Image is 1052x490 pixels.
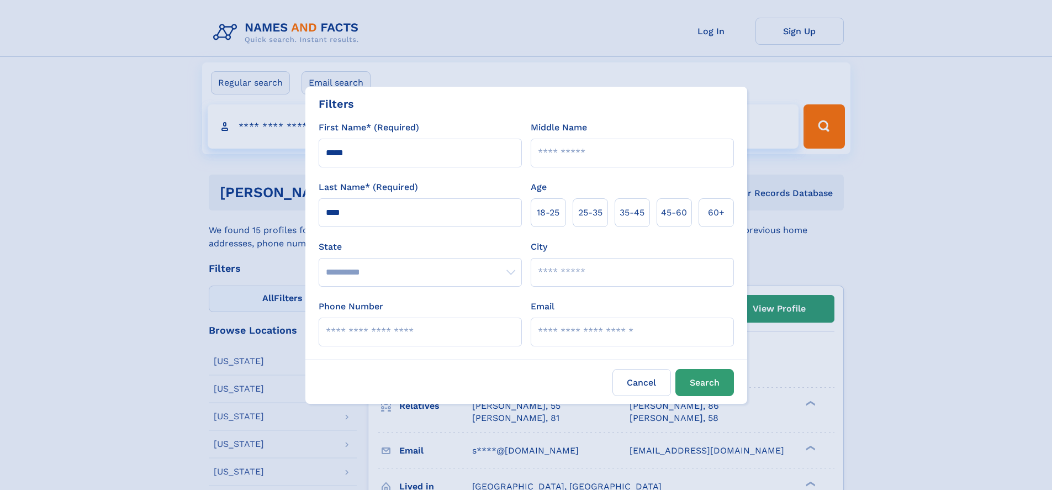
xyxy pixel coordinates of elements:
label: Last Name* (Required) [319,181,418,194]
label: Cancel [612,369,671,396]
div: Filters [319,96,354,112]
span: 45‑60 [661,206,687,219]
label: State [319,240,522,254]
label: Phone Number [319,300,383,313]
label: First Name* (Required) [319,121,419,134]
label: Email [531,300,554,313]
label: Age [531,181,547,194]
button: Search [675,369,734,396]
span: 35‑45 [620,206,644,219]
span: 25‑35 [578,206,602,219]
span: 18‑25 [537,206,559,219]
label: Middle Name [531,121,587,134]
label: City [531,240,547,254]
span: 60+ [708,206,725,219]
